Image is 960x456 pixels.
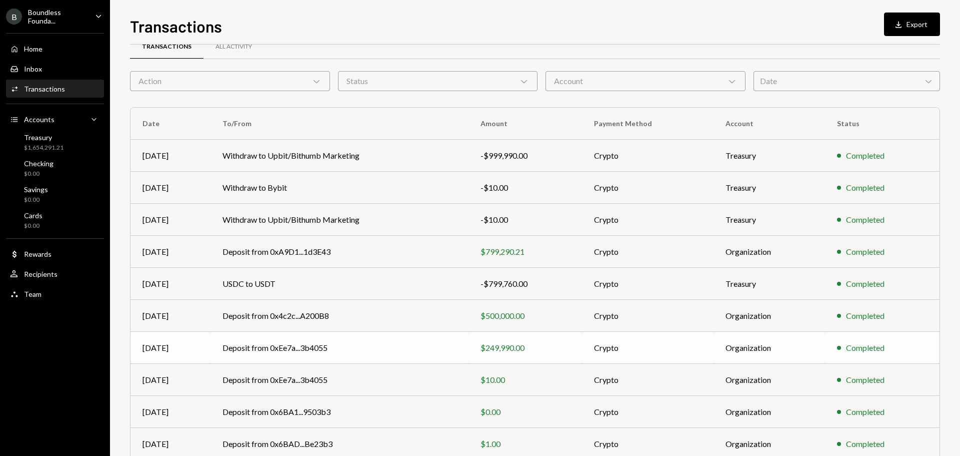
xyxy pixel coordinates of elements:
[480,182,570,194] div: -$10.00
[142,43,191,51] div: Transactions
[24,115,54,124] div: Accounts
[210,108,468,140] th: To/From
[582,108,713,140] th: Payment Method
[480,342,570,354] div: $249,990.00
[24,45,42,53] div: Home
[468,108,582,140] th: Amount
[582,204,713,236] td: Crypto
[24,65,42,73] div: Inbox
[480,150,570,162] div: -$999,990.00
[130,34,203,60] a: Transactions
[480,214,570,226] div: -$10.00
[203,34,264,60] a: All Activity
[6,182,104,206] a: Savings$0.00
[24,196,48,204] div: $0.00
[210,236,468,268] td: Deposit from 0xA9D1...1d3E43
[142,374,198,386] div: [DATE]
[713,140,825,172] td: Treasury
[210,300,468,332] td: Deposit from 0x4c2c...A200B8
[130,108,210,140] th: Date
[480,310,570,322] div: $500,000.00
[130,16,222,36] h1: Transactions
[713,236,825,268] td: Organization
[24,222,42,230] div: $0.00
[480,278,570,290] div: -$799,760.00
[6,60,104,78] a: Inbox
[210,396,468,428] td: Deposit from 0x6BA1...9503b3
[846,150,884,162] div: Completed
[713,332,825,364] td: Organization
[24,250,51,258] div: Rewards
[142,310,198,322] div: [DATE]
[713,108,825,140] th: Account
[713,172,825,204] td: Treasury
[846,438,884,450] div: Completed
[582,364,713,396] td: Crypto
[713,268,825,300] td: Treasury
[713,204,825,236] td: Treasury
[210,172,468,204] td: Withdraw to Bybit
[480,374,570,386] div: $10.00
[210,364,468,396] td: Deposit from 0xEe7a...3b4055
[480,246,570,258] div: $799,290.21
[28,8,87,25] div: Boundless Founda...
[215,43,252,51] div: All Activity
[142,246,198,258] div: [DATE]
[6,80,104,98] a: Transactions
[24,144,63,152] div: $1,654,291.21
[846,406,884,418] div: Completed
[582,172,713,204] td: Crypto
[24,133,63,142] div: Treasury
[24,270,57,278] div: Recipients
[6,156,104,180] a: Checking$0.00
[582,300,713,332] td: Crypto
[713,300,825,332] td: Organization
[480,438,570,450] div: $1.00
[846,182,884,194] div: Completed
[846,246,884,258] div: Completed
[130,71,330,91] div: Action
[846,278,884,290] div: Completed
[142,150,198,162] div: [DATE]
[6,9,22,25] div: B
[338,71,538,91] div: Status
[142,438,198,450] div: [DATE]
[846,310,884,322] div: Completed
[24,290,41,298] div: Team
[713,396,825,428] td: Organization
[582,268,713,300] td: Crypto
[480,406,570,418] div: $0.00
[6,265,104,283] a: Recipients
[142,342,198,354] div: [DATE]
[884,13,940,36] button: Export
[24,185,48,194] div: Savings
[582,332,713,364] td: Crypto
[846,374,884,386] div: Completed
[142,214,198,226] div: [DATE]
[582,236,713,268] td: Crypto
[846,214,884,226] div: Completed
[825,108,939,140] th: Status
[210,140,468,172] td: Withdraw to Upbit/Bithumb Marketing
[142,406,198,418] div: [DATE]
[24,159,53,168] div: Checking
[6,245,104,263] a: Rewards
[6,208,104,232] a: Cards$0.00
[24,85,65,93] div: Transactions
[6,110,104,128] a: Accounts
[142,278,198,290] div: [DATE]
[210,268,468,300] td: USDC to USDT
[6,40,104,58] a: Home
[210,204,468,236] td: Withdraw to Upbit/Bithumb Marketing
[142,182,198,194] div: [DATE]
[6,130,104,154] a: Treasury$1,654,291.21
[582,396,713,428] td: Crypto
[6,285,104,303] a: Team
[24,170,53,178] div: $0.00
[753,71,940,91] div: Date
[713,364,825,396] td: Organization
[545,71,745,91] div: Account
[846,342,884,354] div: Completed
[24,211,42,220] div: Cards
[582,140,713,172] td: Crypto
